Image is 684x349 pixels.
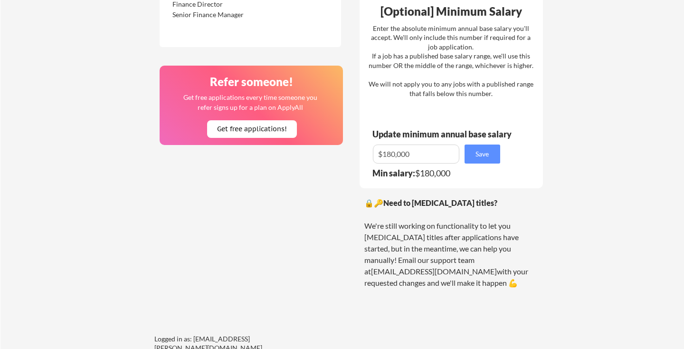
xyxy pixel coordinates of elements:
div: Enter the absolute minimum annual base salary you'll accept. We'll only include this number if re... [369,24,533,98]
div: Get free applications every time someone you refer signs up for a plan on ApplyAll [183,92,318,112]
div: [Optional] Minimum Salary [363,6,540,17]
div: Senior Finance Manager [172,10,273,19]
a: [EMAIL_ADDRESS][DOMAIN_NAME] [371,267,497,276]
div: Update minimum annual base salary [372,130,515,138]
strong: Min salary: [372,168,415,178]
button: Save [465,145,500,164]
input: E.g. $100,000 [373,145,459,164]
div: $180,000 [372,169,506,177]
div: 🔒🔑 We're still working on functionality to let you [MEDICAL_DATA] titles after applications have ... [364,197,538,289]
strong: Need to [MEDICAL_DATA] titles? [383,198,497,207]
div: Refer someone! [163,76,340,87]
button: Get free applications! [207,120,297,138]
